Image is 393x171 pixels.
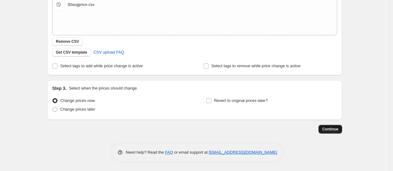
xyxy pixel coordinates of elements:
[318,125,342,134] button: Continue
[209,150,277,155] a: [EMAIL_ADDRESS][DOMAIN_NAME]
[93,49,124,55] span: CSV upload FAQ
[211,64,301,68] span: Select tags to remove while price change is active
[126,150,165,155] span: Need help? Read the
[90,47,128,57] a: CSV upload FAQ
[322,127,338,132] span: Continue
[165,150,173,155] a: FAQ
[56,39,79,44] span: Remove CSV
[67,2,94,8] div: 30augprice.csv
[173,150,209,155] span: or email support at
[60,98,95,103] span: Change prices now
[52,85,66,91] h2: Step 3.
[60,64,143,68] span: Select tags to add while price change is active
[52,37,83,46] button: Remove CSV
[69,85,137,91] p: Select when the prices should change
[214,98,268,103] span: Revert to original prices later?
[56,50,87,55] span: Get CSV template
[52,48,91,57] button: Get CSV template
[60,107,95,112] span: Change prices later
